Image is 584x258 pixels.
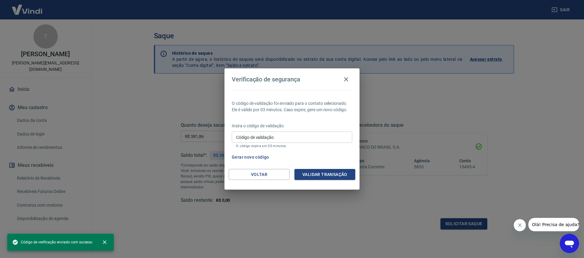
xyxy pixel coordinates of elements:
button: Validar transação [294,169,355,180]
span: Código de verificação enviado com sucesso. [12,239,93,245]
p: O código de validação foi enviado para o contato selecionado. Ele é válido por 03 minutos. Caso e... [232,100,352,113]
p: O código expira em 03 minutos. [236,144,348,148]
button: close [98,236,111,249]
span: Olá! Precisa de ajuda? [4,4,51,9]
button: Voltar [229,169,290,180]
p: Insira o código de validação [232,123,352,129]
h4: Verificação de segurança [232,76,300,83]
iframe: Botão para abrir a janela de mensagens [560,234,579,253]
iframe: Fechar mensagem [514,219,526,231]
button: Gerar novo código [229,152,272,163]
iframe: Mensagem da empresa [528,218,579,231]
